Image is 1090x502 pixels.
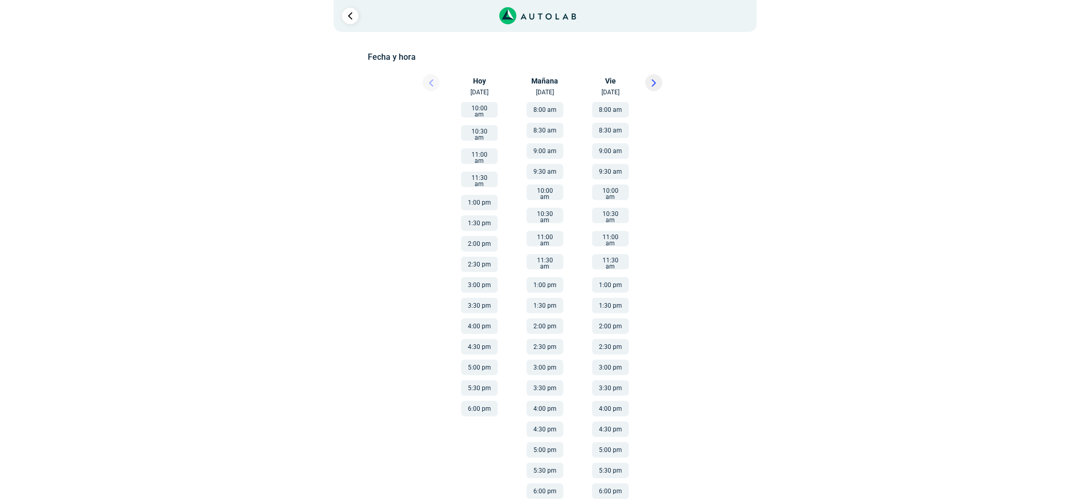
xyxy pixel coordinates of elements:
[461,277,498,293] button: 3:00 pm
[527,185,563,200] button: 10:00 am
[342,8,359,24] a: Ir al paso anterior
[461,319,498,334] button: 4:00 pm
[461,236,498,252] button: 2:00 pm
[592,102,629,118] button: 8:00 am
[592,442,629,458] button: 5:00 pm
[592,463,629,478] button: 5:30 pm
[527,123,563,138] button: 8:30 am
[527,319,563,334] button: 2:00 pm
[527,143,563,159] button: 9:00 am
[592,185,629,200] button: 10:00 am
[527,231,563,246] button: 11:00 am
[527,208,563,223] button: 10:30 am
[592,422,629,437] button: 4:30 pm
[527,298,563,313] button: 1:30 pm
[461,172,498,187] button: 11:30 am
[592,164,629,179] button: 9:30 am
[592,123,629,138] button: 8:30 am
[527,254,563,270] button: 11:30 am
[461,360,498,375] button: 5:00 pm
[592,277,629,293] button: 1:00 pm
[592,298,629,313] button: 1:30 pm
[592,401,629,416] button: 4:00 pm
[527,339,563,355] button: 2:30 pm
[592,360,629,375] button: 3:00 pm
[461,257,498,272] button: 2:30 pm
[461,401,498,416] button: 6:00 pm
[499,10,576,20] a: Link al sitio de autolab
[461,148,498,164] button: 11:00 am
[527,422,563,437] button: 4:30 pm
[527,164,563,179] button: 9:30 am
[592,380,629,396] button: 3:30 pm
[461,215,498,231] button: 1:30 pm
[461,298,498,313] button: 3:30 pm
[527,401,563,416] button: 4:00 pm
[461,195,498,210] button: 1:00 pm
[461,125,498,141] button: 10:30 am
[461,380,498,396] button: 5:30 pm
[592,208,629,223] button: 10:30 am
[527,360,563,375] button: 3:00 pm
[527,483,563,499] button: 6:00 pm
[527,380,563,396] button: 3:30 pm
[368,52,722,62] h5: Fecha y hora
[592,319,629,334] button: 2:00 pm
[461,339,498,355] button: 4:30 pm
[592,483,629,499] button: 6:00 pm
[592,143,629,159] button: 9:00 am
[527,463,563,478] button: 5:30 pm
[461,102,498,118] button: 10:00 am
[527,102,563,118] button: 8:00 am
[592,339,629,355] button: 2:30 pm
[592,231,629,246] button: 11:00 am
[527,442,563,458] button: 5:00 pm
[592,254,629,270] button: 11:30 am
[527,277,563,293] button: 1:00 pm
